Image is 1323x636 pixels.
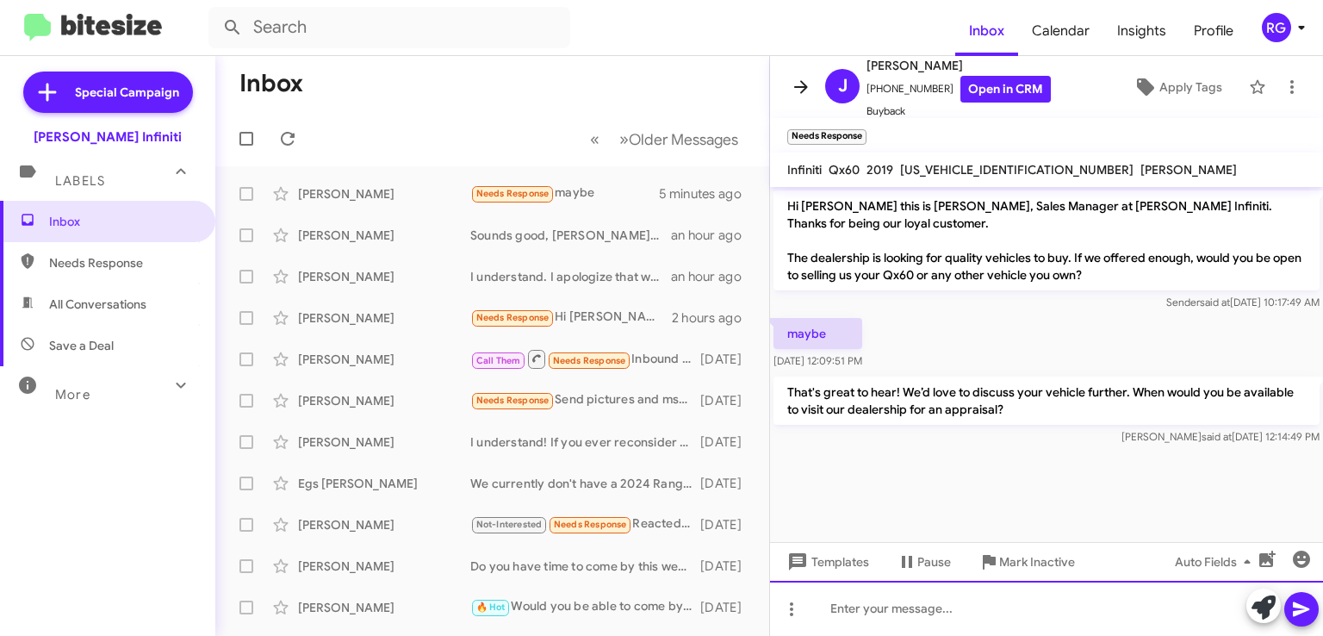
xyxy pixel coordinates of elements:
span: [US_VEHICLE_IDENTIFICATION_NUMBER] [900,162,1134,178]
button: Pause [883,546,965,577]
div: [PERSON_NAME] [298,433,470,451]
div: Reacted ✔️ to “Thank you for letting us know! If you have any other vehicles in the future, feel ... [470,514,700,534]
span: » [619,128,629,150]
div: Sounds good, [PERSON_NAME]. I will check my inventory and see if there is anything like that. [470,227,671,244]
span: Not-Interested [476,519,543,530]
button: Next [609,122,748,157]
div: [DATE] [700,392,755,409]
div: Send pictures and msrp and apr. Please [470,390,700,410]
span: Needs Response [476,312,550,323]
div: [PERSON_NAME] Infiniti [34,128,182,146]
span: J [838,72,848,100]
span: [PERSON_NAME] [DATE] 12:14:49 PM [1121,430,1320,443]
span: Mark Inactive [999,546,1075,577]
div: [PERSON_NAME] [298,309,470,327]
a: Open in CRM [960,76,1051,103]
a: Inbox [955,6,1018,56]
div: [DATE] [700,351,755,368]
h1: Inbox [239,70,303,97]
div: I understand. I apologize that we could not come to a deal. [470,268,671,285]
span: Needs Response [553,355,626,366]
div: [PERSON_NAME] [298,227,470,244]
span: Buyback [866,103,1051,120]
button: Previous [580,122,610,157]
div: [DATE] [700,433,755,451]
button: Templates [770,546,883,577]
div: We currently don't have a 2024 Range Rover Sport in stock, but I can help you find one. Would you... [470,475,700,492]
div: I understand! If you ever reconsider or want to discuss selling your QX80, feel free to reach out... [470,433,700,451]
span: Pause [917,546,951,577]
span: Templates [784,546,869,577]
a: Insights [1103,6,1180,56]
span: said at [1200,296,1230,309]
span: Special Campaign [75,84,179,101]
button: RG [1247,13,1304,42]
div: [PERSON_NAME] [298,558,470,575]
span: Auto Fields [1175,546,1258,577]
div: Would you be able to come by to get your vehicle appraised? It does not make much time. [470,597,700,617]
div: [DATE] [700,558,755,575]
span: Inbox [49,213,196,230]
div: [PERSON_NAME] [298,392,470,409]
p: maybe [773,318,862,349]
div: [PERSON_NAME] [298,185,470,203]
div: [DATE] [700,599,755,616]
span: All Conversations [49,296,146,313]
span: Apply Tags [1159,72,1222,103]
span: Needs Response [476,188,550,199]
div: an hour ago [671,268,755,285]
nav: Page navigation example [581,122,748,157]
div: [PERSON_NAME] [298,516,470,533]
span: [PHONE_NUMBER] [866,76,1051,103]
span: 🔥 Hot [476,602,506,613]
span: Older Messages [629,130,738,149]
span: Call Them [476,355,521,366]
span: Sender [DATE] 10:17:49 AM [1166,296,1320,309]
input: Search [208,7,570,48]
a: Profile [1180,6,1247,56]
div: maybe [470,184,659,203]
div: Do you have time to come by this week so I can appraise it? [470,558,700,575]
div: [DATE] [700,516,755,533]
div: RG [1262,13,1291,42]
span: Save a Deal [49,337,114,354]
div: Egs [PERSON_NAME] [298,475,470,492]
div: 2 hours ago [672,309,755,327]
small: Needs Response [787,129,866,145]
span: Needs Response [476,395,550,406]
span: More [55,387,90,402]
span: 2019 [866,162,893,178]
div: [PERSON_NAME] [298,351,470,368]
span: [PERSON_NAME] [1140,162,1237,178]
span: Needs Response [554,519,627,530]
div: [PERSON_NAME] [298,599,470,616]
span: [PERSON_NAME] [866,55,1051,76]
div: [PERSON_NAME] [298,268,470,285]
div: Hi [PERSON_NAME]. To be honest. I won't trade or buy anything from yalls dealership again. [PERSO... [470,308,672,327]
span: Needs Response [49,254,196,271]
span: Qx60 [829,162,860,178]
span: « [590,128,599,150]
span: Labels [55,173,105,189]
a: Calendar [1018,6,1103,56]
a: Special Campaign [23,72,193,113]
div: 5 minutes ago [659,185,755,203]
div: Inbound Call [470,348,700,370]
p: Hi [PERSON_NAME] this is [PERSON_NAME], Sales Manager at [PERSON_NAME] Infiniti. Thanks for being... [773,190,1320,290]
button: Mark Inactive [965,546,1089,577]
button: Apply Tags [1114,72,1240,103]
div: an hour ago [671,227,755,244]
button: Auto Fields [1161,546,1271,577]
div: [DATE] [700,475,755,492]
span: Infiniti [787,162,822,178]
span: said at [1202,430,1232,443]
span: [DATE] 12:09:51 PM [773,354,862,367]
p: That's great to hear! We’d love to discuss your vehicle further. When would you be available to v... [773,377,1320,425]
